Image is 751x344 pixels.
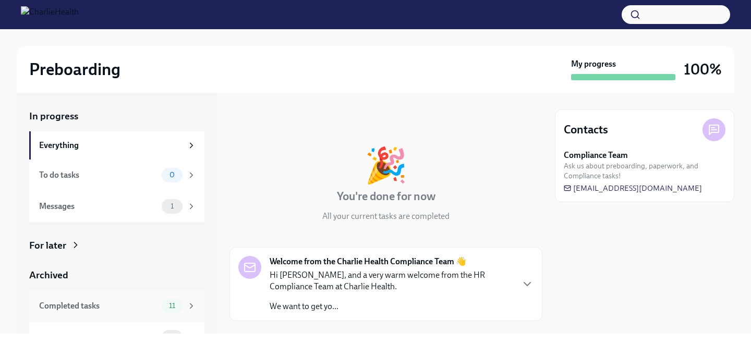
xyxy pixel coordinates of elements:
strong: My progress [571,58,616,70]
a: Archived [29,268,204,282]
span: 0 [163,333,181,341]
a: Everything [29,131,204,159]
div: 🎉 [365,148,407,182]
div: To do tasks [39,169,158,181]
div: In progress [229,109,278,123]
a: Messages1 [29,191,204,222]
a: Completed tasks11 [29,290,204,322]
h4: You're done for now [337,189,435,204]
h4: Contacts [564,122,608,138]
strong: Welcome from the Charlie Health Compliance Team 👋 [270,256,466,267]
div: Messages [39,201,158,212]
div: Completed tasks [39,300,158,312]
span: Ask us about preboarding, paperwork, and Compliance tasks! [564,161,725,181]
a: [EMAIL_ADDRESS][DOMAIN_NAME] [564,183,702,193]
h2: Preboarding [29,59,120,80]
strong: Compliance Team [564,150,628,161]
p: We want to get yo... [270,301,513,312]
div: Everything [39,140,183,151]
div: Messages [39,331,158,343]
span: 0 [163,171,181,179]
div: For later [29,239,66,252]
span: 1 [164,202,180,210]
h3: 100% [684,60,722,79]
a: For later [29,239,204,252]
p: Hi [PERSON_NAME], and a very warm welcome from the HR Compliance Team at Charlie Health. [270,269,513,292]
a: In progress [29,109,204,123]
img: CharlieHealth [21,6,79,23]
a: To do tasks0 [29,159,204,191]
p: All your current tasks are completed [322,211,450,222]
span: 11 [163,302,181,310]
